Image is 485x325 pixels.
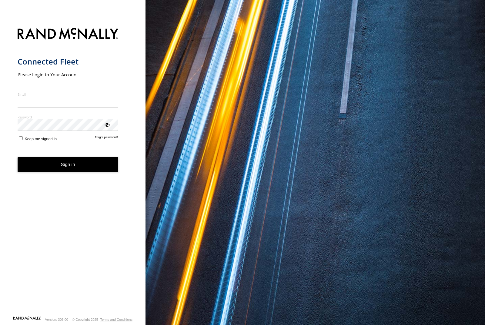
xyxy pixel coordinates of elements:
form: main [18,24,128,316]
label: Password [18,115,119,119]
h2: Please Login to Your Account [18,71,119,78]
a: Terms and Conditions [100,318,132,321]
button: Sign in [18,157,119,172]
a: Visit our Website [13,317,41,323]
a: Forgot password? [95,135,119,141]
div: ViewPassword [104,121,110,128]
img: Rand McNally [18,27,119,42]
input: Keep me signed in [19,136,23,140]
div: © Copyright 2025 - [72,318,132,321]
h1: Connected Fleet [18,57,119,67]
span: Keep me signed in [25,137,57,141]
label: Email [18,92,119,97]
div: Version: 306.00 [45,318,68,321]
